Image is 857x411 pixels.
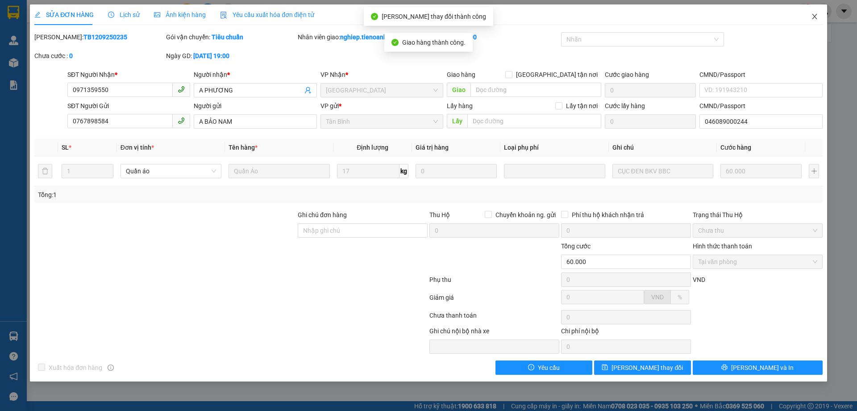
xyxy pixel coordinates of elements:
span: Giao [447,83,470,97]
span: user-add [304,87,312,94]
span: exclamation-circle [528,364,534,371]
b: TB1209250235 [83,34,127,41]
b: [DATE] 19:00 [193,52,229,59]
input: Dọc đường [470,83,601,97]
span: Định lượng [357,144,388,151]
span: Hòa Đông [326,84,438,97]
span: Lấy hàng [447,102,473,109]
button: printer[PERSON_NAME] và In [693,361,823,375]
div: SĐT Người Gửi [67,101,190,111]
div: Nhân viên giao: [298,32,428,42]
span: Phí thu hộ khách nhận trả [568,210,648,220]
input: Ghi chú đơn hàng [298,223,428,238]
span: SỬA ĐƠN HÀNG [34,11,94,18]
button: exclamation-circleYêu cầu [495,361,592,375]
button: Close [802,4,827,29]
img: icon [220,12,227,19]
div: Cước rồi : [429,32,559,42]
div: Chưa cước : [34,51,164,61]
button: plus [809,164,819,178]
input: Dọc đường [467,114,601,128]
span: kg [399,164,408,178]
div: Chưa thanh toán [428,310,560,326]
span: Giao hàng [447,71,475,78]
div: Trạng thái Thu Hộ [693,210,823,220]
span: edit [34,12,41,18]
div: CMND/Passport [699,101,822,111]
span: [PERSON_NAME] và In [731,363,794,373]
span: Chuyển khoản ng. gửi [492,210,559,220]
div: CMND/Passport [699,70,822,80]
label: Ghi chú đơn hàng [298,211,347,218]
b: 0 [69,52,73,59]
input: VD: Bàn, Ghế [229,164,329,178]
span: Đơn vị tính [121,144,154,151]
span: phone [178,86,185,93]
span: Thu Hộ [429,211,450,218]
span: Giao hàng thành công. [402,39,466,46]
th: Loại phụ phí [500,139,608,156]
span: printer [721,364,728,371]
span: Xuất hóa đơn hàng [45,363,106,373]
span: Yêu cầu xuất hóa đơn điện tử [220,11,314,18]
span: SL [62,144,69,151]
label: Hình thức thanh toán [693,243,752,250]
label: Cước lấy hàng [605,102,645,109]
span: check-circle [391,39,399,46]
button: save[PERSON_NAME] thay đổi [594,361,691,375]
span: [GEOGRAPHIC_DATA] tận nơi [512,70,601,80]
div: Giảm giá [428,293,560,308]
span: Lấy tận nơi [562,101,601,111]
div: Người gửi [194,101,316,111]
span: VND [693,276,705,283]
span: phone [178,117,185,124]
div: Người nhận [194,70,316,80]
div: Chi phí nội bộ [561,326,691,340]
span: picture [154,12,160,18]
span: Lấy [447,114,467,128]
b: nghiep.tienoanh [340,34,387,41]
span: Lịch sử [108,11,140,18]
div: Ngày GD: [166,51,296,61]
span: Cước hàng [720,144,751,151]
span: [PERSON_NAME] thay đổi thành công [382,13,486,20]
label: Cước giao hàng [605,71,649,78]
div: Phụ thu [428,275,560,290]
span: Tân Bình [326,115,438,128]
span: % [678,294,682,301]
th: Ghi chú [609,139,717,156]
input: Cước giao hàng [605,83,696,97]
b: Tiêu chuẩn [212,34,243,41]
div: SĐT Người Nhận [67,70,190,80]
span: close [811,13,818,20]
button: delete [38,164,52,178]
input: 0 [720,164,802,178]
span: [PERSON_NAME] thay đổi [612,363,683,373]
span: VP Nhận [320,71,345,78]
div: Ghi chú nội bộ nhà xe [429,326,559,340]
span: Yêu cầu [538,363,560,373]
input: 0 [416,164,497,178]
span: check-circle [371,13,378,20]
span: Ảnh kiện hàng [154,11,206,18]
input: Cước lấy hàng [605,114,696,129]
span: clock-circle [108,12,114,18]
span: Tổng cước [561,243,591,250]
span: Chưa thu [698,224,817,237]
div: [PERSON_NAME]: [34,32,164,42]
span: info-circle [108,365,114,371]
div: Gói vận chuyển: [166,32,296,42]
div: VP gửi [320,101,443,111]
span: VND [651,294,664,301]
span: save [602,364,608,371]
span: Tại văn phòng [698,255,817,268]
input: Ghi Chú [612,164,713,178]
div: Tổng: 1 [38,190,331,200]
span: Quần áo [126,164,216,178]
span: Giá trị hàng [416,144,449,151]
span: Tên hàng [229,144,258,151]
